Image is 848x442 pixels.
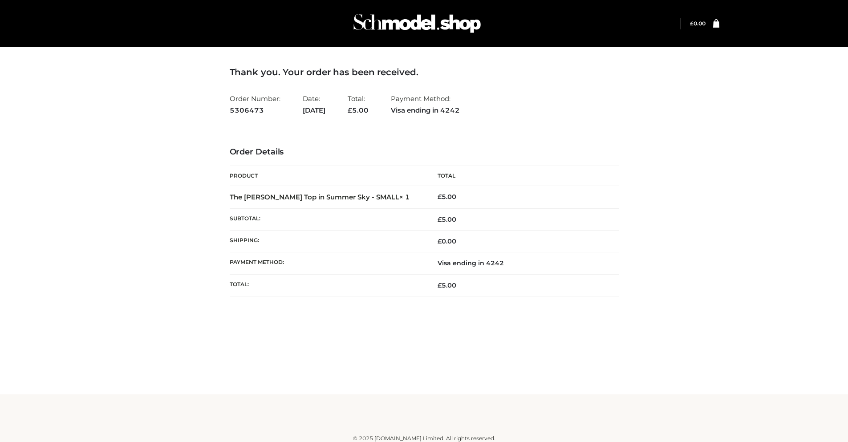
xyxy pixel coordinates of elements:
[230,67,619,77] h3: Thank you. Your order has been received.
[690,20,706,27] a: £0.00
[230,91,280,118] li: Order Number:
[438,215,442,223] span: £
[230,252,424,274] th: Payment method:
[230,231,424,252] th: Shipping:
[230,147,619,157] h3: Order Details
[230,193,410,201] strong: The [PERSON_NAME] Top in Summer Sky - SMALL
[438,193,442,201] span: £
[438,237,442,245] span: £
[438,281,456,289] span: 5.00
[348,106,369,114] span: 5.00
[303,91,325,118] li: Date:
[348,91,369,118] li: Total:
[230,274,424,296] th: Total:
[391,105,460,116] strong: Visa ending in 4242
[350,6,484,41] img: Schmodel Admin 964
[438,237,456,245] bdi: 0.00
[303,105,325,116] strong: [DATE]
[230,208,424,230] th: Subtotal:
[424,252,619,274] td: Visa ending in 4242
[348,106,352,114] span: £
[399,193,410,201] strong: × 1
[690,20,706,27] bdi: 0.00
[438,281,442,289] span: £
[438,193,456,201] bdi: 5.00
[230,166,424,186] th: Product
[424,166,619,186] th: Total
[391,91,460,118] li: Payment Method:
[690,20,694,27] span: £
[230,105,280,116] strong: 5306473
[438,215,456,223] span: 5.00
